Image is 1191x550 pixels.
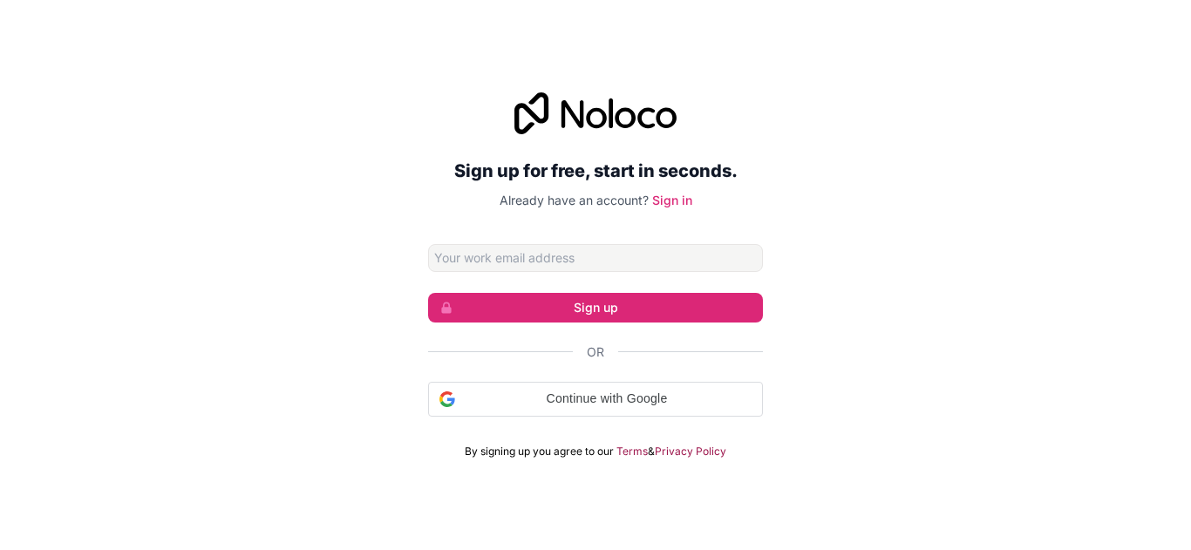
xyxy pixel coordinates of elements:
[428,155,763,187] h2: Sign up for free, start in seconds.
[648,445,655,458] span: &
[652,193,692,207] a: Sign in
[462,390,752,408] span: Continue with Google
[428,244,763,272] input: Email address
[428,382,763,417] div: Continue with Google
[500,193,649,207] span: Already have an account?
[428,293,763,323] button: Sign up
[616,445,648,458] a: Terms
[587,343,604,361] span: Or
[655,445,726,458] a: Privacy Policy
[465,445,614,458] span: By signing up you agree to our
